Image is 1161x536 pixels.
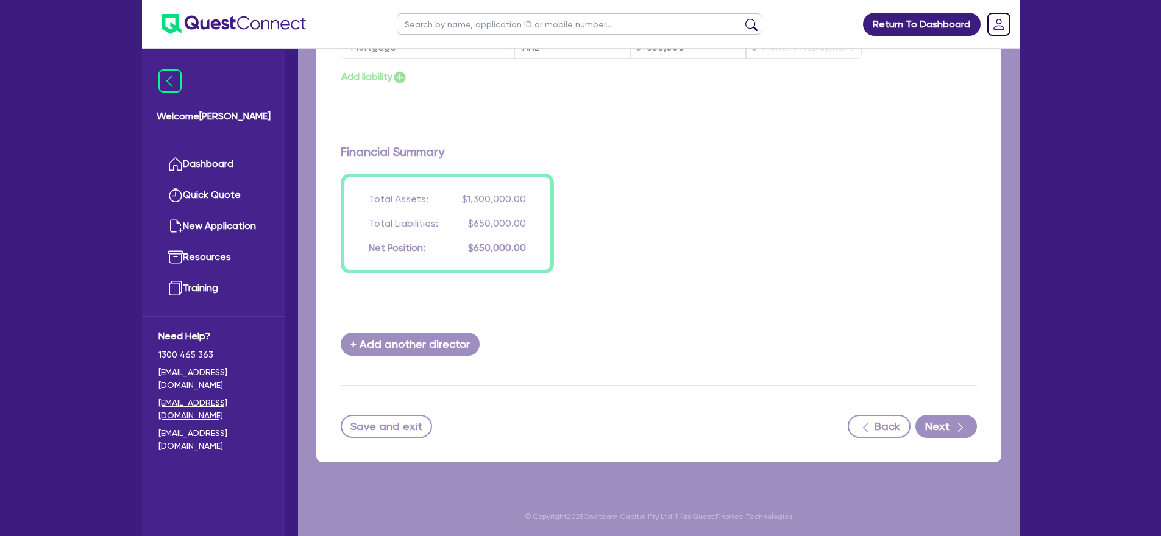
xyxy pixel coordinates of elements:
[158,180,269,211] a: Quick Quote
[168,250,183,264] img: resources
[983,9,1015,40] a: Dropdown toggle
[158,273,269,304] a: Training
[158,427,269,453] a: [EMAIL_ADDRESS][DOMAIN_NAME]
[158,329,269,344] span: Need Help?
[158,366,269,392] a: [EMAIL_ADDRESS][DOMAIN_NAME]
[158,149,269,180] a: Dashboard
[158,397,269,422] a: [EMAIL_ADDRESS][DOMAIN_NAME]
[863,13,981,36] a: Return To Dashboard
[158,211,269,242] a: New Application
[158,348,269,361] span: 1300 465 363
[168,281,183,295] img: training
[168,219,183,233] img: new-application
[158,242,269,273] a: Resources
[162,14,306,34] img: quest-connect-logo-blue
[168,188,183,202] img: quick-quote
[397,13,762,35] input: Search by name, application ID or mobile number...
[157,109,271,124] span: Welcome [PERSON_NAME]
[158,69,182,93] img: icon-menu-close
